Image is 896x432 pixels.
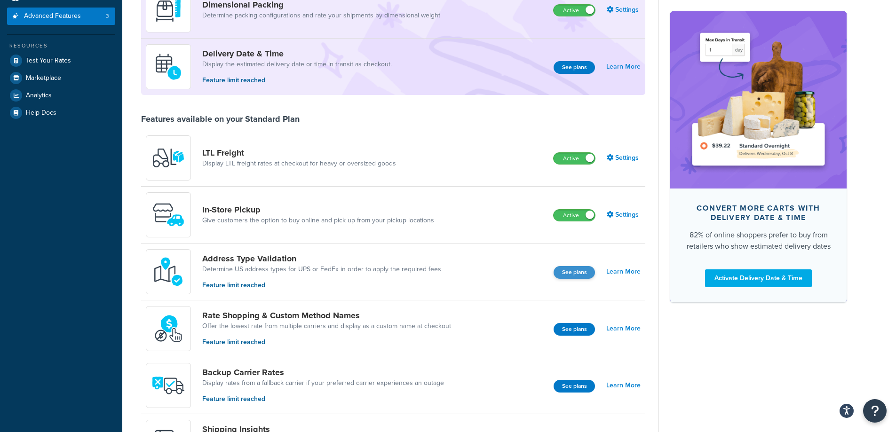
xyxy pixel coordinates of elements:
a: LTL Freight [202,148,396,158]
img: wfgcfpwTIucLEAAAAASUVORK5CYII= [152,198,185,231]
p: Feature limit reached [202,394,444,404]
a: Settings [607,208,641,221]
a: Activate Delivery Date & Time [705,269,812,287]
a: Display LTL freight rates at checkout for heavy or oversized goods [202,159,396,168]
a: Marketplace [7,70,115,86]
img: kIG8fy0lQAAAABJRU5ErkJggg== [152,255,185,288]
a: Rate Shopping & Custom Method Names [202,310,451,321]
a: Display rates from a fallback carrier if your preferred carrier experiences an outage [202,378,444,388]
a: Determine packing configurations and rate your shipments by dimensional weight [202,11,440,20]
li: Advanced Features [7,8,115,25]
img: icon-duo-feat-backup-carrier-4420b188.png [152,369,185,402]
a: Learn More [606,60,641,73]
div: Convert more carts with delivery date & time [685,203,832,222]
a: Delivery Date & Time [202,48,392,59]
a: Determine US address types for UPS or FedEx in order to apply the required fees [202,265,441,274]
a: Learn More [606,265,641,278]
button: See plans [554,266,595,279]
span: 3 [106,12,109,20]
a: Offer the lowest rate from multiple carriers and display as a custom name at checkout [202,322,451,331]
img: y79ZsPf0fXUFUhFXDzUgf+ktZg5F2+ohG75+v3d2s1D9TjoU8PiyCIluIjV41seZevKCRuEjTPPOKHJsQcmKCXGdfprl3L4q7... [152,141,185,174]
button: See plans [554,323,595,336]
p: Feature limit reached [202,337,451,347]
span: Help Docs [26,109,56,117]
a: Learn More [606,322,641,335]
a: Advanced Features3 [7,8,115,25]
a: Address Type Validation [202,253,441,264]
label: Active [554,210,595,221]
a: Learn More [606,379,641,392]
button: Open Resource Center [863,399,887,423]
span: Analytics [26,92,52,100]
p: Feature limit reached [202,75,392,86]
button: See plans [554,380,595,393]
a: Settings [607,3,641,16]
button: See plans [554,61,595,74]
span: Test Your Rates [26,57,71,65]
a: Give customers the option to buy online and pick up from your pickup locations [202,216,434,225]
div: 82% of online shoppers prefer to buy from retailers who show estimated delivery dates [685,229,832,251]
img: feature-image-ddt-36eae7f7280da8017bfb280eaccd9c446f90b1fe08728e4019434db127062ab4.png [684,25,833,174]
img: icon-duo-feat-rate-shopping-ecdd8bed.png [152,312,185,345]
label: Active [554,153,595,164]
div: Resources [7,42,115,50]
a: Backup Carrier Rates [202,367,444,377]
p: Feature limit reached [202,280,441,291]
a: Analytics [7,87,115,104]
a: Display the estimated delivery date or time in transit as checkout. [202,60,392,69]
span: Marketplace [26,74,61,82]
a: Settings [607,151,641,165]
a: In-Store Pickup [202,204,434,215]
a: Test Your Rates [7,52,115,69]
span: Advanced Features [24,12,81,20]
a: Help Docs [7,104,115,121]
label: Active [554,5,595,16]
img: gfkeb5ejjkALwAAAABJRU5ErkJggg== [152,50,185,83]
div: Features available on your Standard Plan [141,114,300,124]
